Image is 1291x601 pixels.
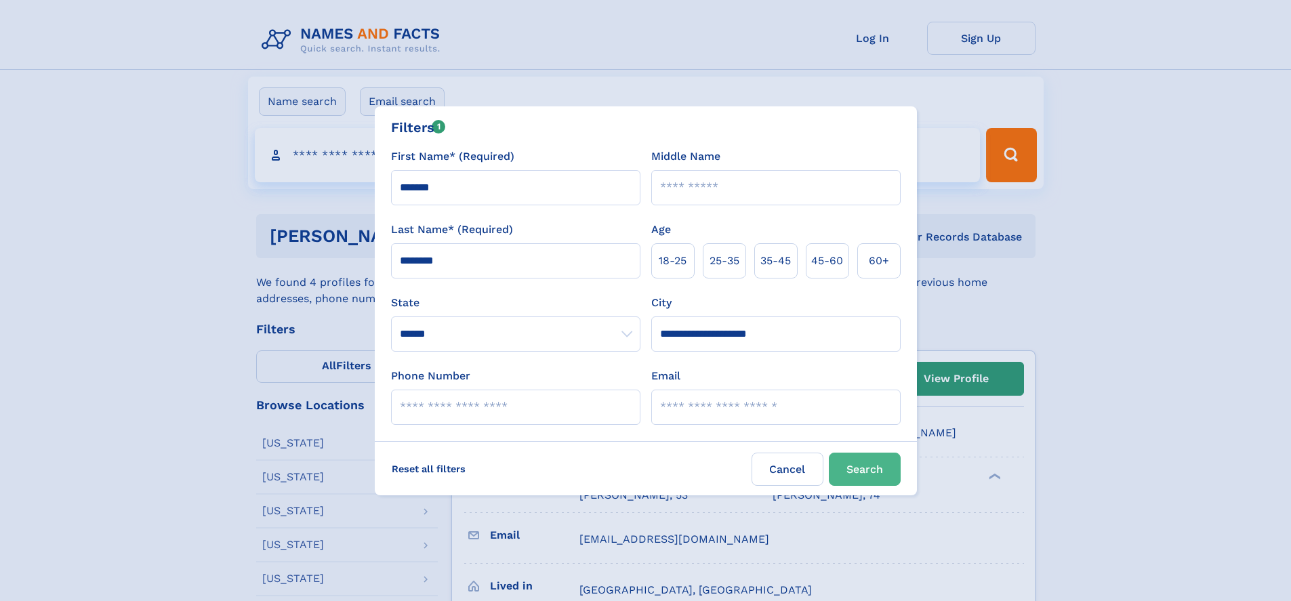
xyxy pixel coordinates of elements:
[811,253,843,269] span: 45‑60
[391,368,470,384] label: Phone Number
[829,453,901,486] button: Search
[760,253,791,269] span: 35‑45
[651,148,720,165] label: Middle Name
[752,453,823,486] label: Cancel
[391,117,446,138] div: Filters
[869,253,889,269] span: 60+
[391,295,640,311] label: State
[651,295,672,311] label: City
[651,368,680,384] label: Email
[651,222,671,238] label: Age
[710,253,739,269] span: 25‑35
[383,453,474,485] label: Reset all filters
[659,253,687,269] span: 18‑25
[391,222,513,238] label: Last Name* (Required)
[391,148,514,165] label: First Name* (Required)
